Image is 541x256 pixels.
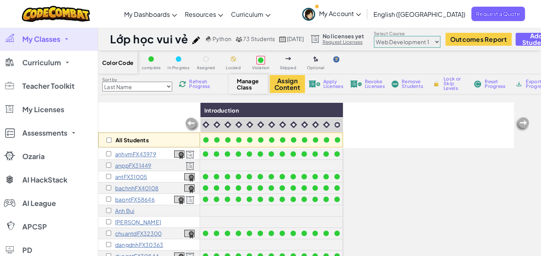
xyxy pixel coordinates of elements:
img: IconIntro.svg [257,121,264,128]
span: Assessments [22,129,67,136]
img: IconCapstoneLevel.svg [334,122,341,128]
p: anhvmFX43979 [115,151,156,157]
label: Select Course [374,30,440,37]
span: Ozaria [22,153,45,160]
span: Revoke Licenses [365,79,385,89]
a: English ([GEOGRAPHIC_DATA]) [370,4,469,25]
img: IconIntro.svg [246,121,253,128]
img: IconIntro.svg [323,121,330,128]
span: English ([GEOGRAPHIC_DATA]) [373,10,465,18]
img: certificate-icon.png [184,230,195,238]
img: Licensed [186,150,195,159]
p: Anh Bui [115,208,135,214]
img: IconArchive.svg [515,81,523,88]
img: IconIntro.svg [235,121,242,128]
img: IconIntro.svg [268,121,275,128]
img: Arrow_Left_Inactive.png [514,116,530,132]
img: MultipleUsers.png [235,36,242,42]
img: certificate-icon.png [184,184,195,193]
span: Curriculum [231,10,263,18]
img: IconOptionalLevel.svg [313,56,318,63]
a: View Course Completion Certificate [174,195,184,204]
img: IconLicenseRevoke.svg [350,81,362,88]
p: dangdnhFX30363 [115,242,163,248]
label: Sort by [102,77,172,83]
span: Skipped [280,66,296,70]
span: My Licenses [22,106,64,113]
span: In Progress [168,66,189,70]
p: chuantdFX32300 [115,230,162,236]
span: Violation [252,66,269,70]
a: View Course Completion Certificate [174,149,184,158]
span: Manage Class [237,78,260,90]
img: IconIntro.svg [224,121,231,128]
span: [DATE] [287,35,304,42]
span: Resources [185,10,216,18]
button: Outcomes Report [445,33,512,46]
img: IconIntro.svg [202,121,209,128]
span: Python [213,35,231,42]
a: Request Licenses [323,39,364,45]
span: AI HackStack [22,176,67,183]
img: certificate-icon.png [184,173,195,182]
img: CodeCombat logo [22,6,90,22]
span: Assigned [197,66,215,70]
img: iconPencil.svg [192,36,200,44]
span: My Dashboards [124,10,170,18]
p: bachnhFX40108 [115,185,159,191]
span: Remove Students [402,79,425,89]
span: Locked [226,66,240,70]
img: IconLock.svg [432,80,440,87]
img: IconIntro.svg [312,121,319,128]
span: Curriculum [22,59,61,66]
a: My Dashboards [120,4,181,25]
img: python.png [206,36,212,42]
p: All Students [115,137,149,143]
span: Lock or Skip Levels [444,77,467,91]
span: My Account [319,9,361,18]
span: Introduction [204,107,239,114]
p: antFX31005 [115,174,147,180]
img: certificate-icon.png [174,196,184,204]
img: IconRemoveStudents.svg [391,81,399,88]
span: Apply Licenses [323,79,343,89]
img: calendar.svg [279,36,286,42]
a: My Account [298,2,365,26]
h1: Lớp học vui vẻ [110,32,188,47]
img: IconReload.svg [177,79,188,89]
span: Refresh Progress [189,79,213,89]
a: Curriculum [227,4,274,25]
span: Color Code [102,59,133,66]
span: Reset Progress [485,79,508,89]
img: IconIntro.svg [301,121,308,128]
a: Request a Quote [471,7,525,21]
p: Đăng Khoa Chu [115,219,161,225]
img: Licensed [186,196,195,204]
a: View Course Completion Certificate [184,229,195,238]
img: Arrow_Left_Inactive.png [184,117,200,132]
img: IconLicenseApply.svg [308,81,320,88]
p: baontFX58646 [115,196,155,202]
img: IconIntro.svg [279,121,286,128]
img: IconIntro.svg [290,121,297,128]
span: Teacher Toolkit [22,82,74,90]
span: Optional [307,66,325,70]
p: anppFX31449 [115,162,151,168]
a: View Course Completion Certificate [184,172,195,181]
img: Licensed [186,162,195,170]
span: complete [142,66,161,70]
img: avatar [302,8,315,21]
img: IconSkippedLevel.svg [285,57,291,60]
img: IconReset.svg [474,81,481,88]
span: 73 Students [243,35,275,42]
a: View Course Completion Certificate [184,183,195,192]
img: IconIntro.svg [213,121,220,128]
img: IconHint.svg [333,56,339,63]
span: My Classes [22,36,60,43]
button: Assign Content [270,75,305,93]
span: AI League [22,200,56,207]
a: Resources [181,4,227,25]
